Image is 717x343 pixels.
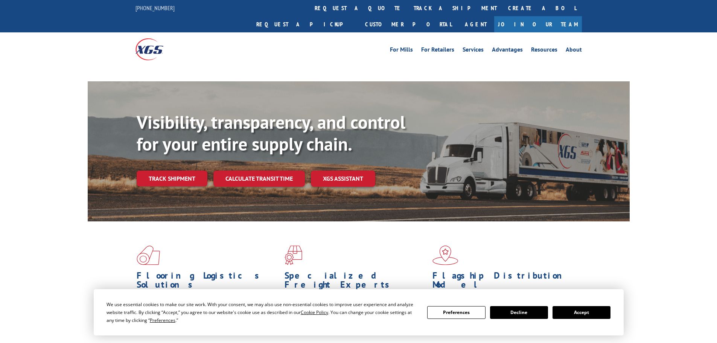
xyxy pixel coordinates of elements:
[94,289,624,335] div: Cookie Consent Prompt
[494,16,582,32] a: Join Our Team
[463,47,484,55] a: Services
[421,47,454,55] a: For Retailers
[492,47,523,55] a: Advantages
[457,16,494,32] a: Agent
[137,271,279,293] h1: Flooring Logistics Solutions
[150,317,175,323] span: Preferences
[107,300,418,324] div: We use essential cookies to make our site work. With your consent, we may also use non-essential ...
[285,271,427,293] h1: Specialized Freight Experts
[359,16,457,32] a: Customer Portal
[135,4,175,12] a: [PHONE_NUMBER]
[301,309,328,316] span: Cookie Policy
[490,306,548,319] button: Decline
[137,110,405,155] b: Visibility, transparency, and control for your entire supply chain.
[137,245,160,265] img: xgs-icon-total-supply-chain-intelligence-red
[566,47,582,55] a: About
[390,47,413,55] a: For Mills
[432,271,575,293] h1: Flagship Distribution Model
[553,306,610,319] button: Accept
[137,171,207,186] a: Track shipment
[432,245,458,265] img: xgs-icon-flagship-distribution-model-red
[531,47,557,55] a: Resources
[251,16,359,32] a: Request a pickup
[213,171,305,187] a: Calculate transit time
[285,245,302,265] img: xgs-icon-focused-on-flooring-red
[427,306,485,319] button: Preferences
[311,171,375,187] a: XGS ASSISTANT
